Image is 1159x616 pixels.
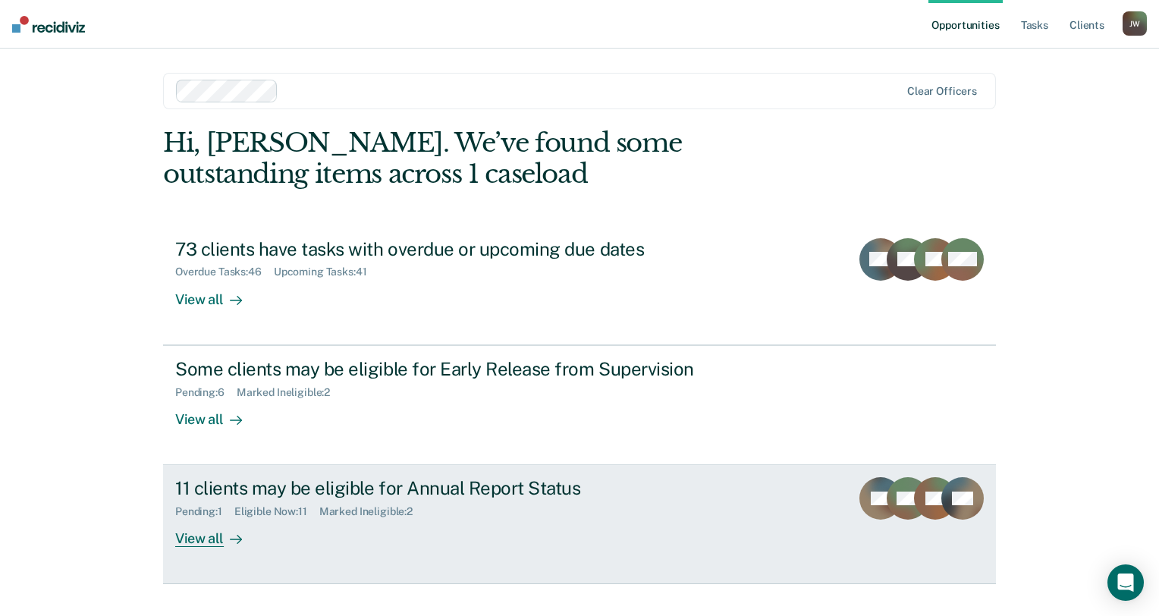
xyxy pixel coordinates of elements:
div: Upcoming Tasks : 41 [274,266,379,278]
div: Marked Ineligible : 2 [319,505,425,518]
div: 11 clients may be eligible for Annual Report Status [175,477,708,499]
div: Open Intercom Messenger [1107,564,1144,601]
button: JW [1123,11,1147,36]
div: View all [175,518,260,548]
div: View all [175,278,260,308]
div: Hi, [PERSON_NAME]. We’ve found some outstanding items across 1 caseload [163,127,829,190]
div: Overdue Tasks : 46 [175,266,274,278]
div: 73 clients have tasks with overdue or upcoming due dates [175,238,708,260]
div: Marked Ineligible : 2 [237,386,342,399]
div: View all [175,398,260,428]
div: Clear officers [907,85,977,98]
div: Pending : 6 [175,386,237,399]
div: Pending : 1 [175,505,234,518]
a: 11 clients may be eligible for Annual Report StatusPending:1Eligible Now:11Marked Ineligible:2Vie... [163,465,996,584]
img: Recidiviz [12,16,85,33]
a: 73 clients have tasks with overdue or upcoming due datesOverdue Tasks:46Upcoming Tasks:41View all [163,226,996,345]
div: Some clients may be eligible for Early Release from Supervision [175,358,708,380]
div: J W [1123,11,1147,36]
div: Eligible Now : 11 [234,505,319,518]
a: Some clients may be eligible for Early Release from SupervisionPending:6Marked Ineligible:2View all [163,345,996,465]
